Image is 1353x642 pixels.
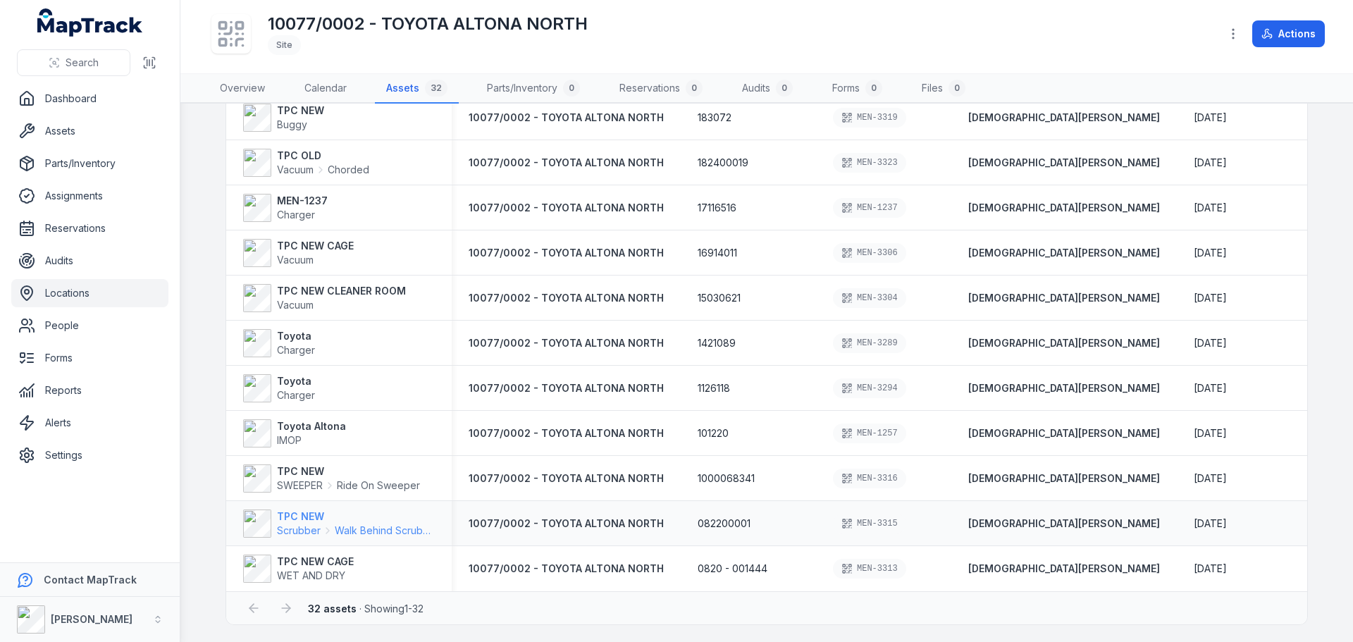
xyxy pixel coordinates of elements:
[469,381,664,395] a: 10077/0002 - TOYOTA ALTONA NORTH
[608,74,714,104] a: Reservations0
[469,201,664,215] a: 10077/0002 - TOYOTA ALTONA NORTH
[910,74,977,104] a: Files0
[277,163,314,177] span: Vacuum
[277,239,354,253] strong: TPC NEW CAGE
[1194,292,1227,304] span: [DATE]
[968,246,1160,260] a: [DEMOGRAPHIC_DATA][PERSON_NAME]
[968,291,1160,305] a: [DEMOGRAPHIC_DATA][PERSON_NAME]
[308,603,424,615] span: · Showing 1 - 32
[469,292,664,304] span: 10077/0002 - TOYOTA ALTONA NORTH
[243,374,315,402] a: ToyotaCharger
[1194,201,1227,215] time: 7/28/2025, 12:25:00 AM
[469,472,664,484] span: 10077/0002 - TOYOTA ALTONA NORTH
[11,344,168,372] a: Forms
[268,35,301,55] div: Site
[833,198,906,218] div: MEN-1237
[277,299,314,311] span: Vacuum
[328,163,369,177] span: Chorded
[469,247,664,259] span: 10077/0002 - TOYOTA ALTONA NORTH
[1194,111,1227,125] time: 7/28/2025, 12:00:00 AM
[698,336,736,350] span: 1421089
[833,243,906,263] div: MEN-3306
[268,13,588,35] h1: 10077/0002 - TOYOTA ALTONA NORTH
[277,555,354,569] strong: TPC NEW CAGE
[968,562,1160,576] a: [DEMOGRAPHIC_DATA][PERSON_NAME]
[469,336,664,350] a: 10077/0002 - TOYOTA ALTONA NORTH
[469,517,664,531] a: 10077/0002 - TOYOTA ALTONA NORTH
[949,80,965,97] div: 0
[968,201,1160,215] a: [DEMOGRAPHIC_DATA][PERSON_NAME]
[833,559,906,579] div: MEN-3313
[469,426,664,440] a: 10077/0002 - TOYOTA ALTONA NORTH
[865,80,882,97] div: 0
[11,214,168,242] a: Reservations
[11,376,168,405] a: Reports
[698,471,755,486] span: 1000068341
[821,74,894,104] a: Forms0
[1194,562,1227,576] time: 7/28/2025, 12:00:00 AM
[293,74,358,104] a: Calendar
[277,284,406,298] strong: TPC NEW CLEANER ROOM
[469,562,664,574] span: 10077/0002 - TOYOTA ALTONA NORTH
[1194,156,1227,170] time: 7/28/2025, 12:00:00 AM
[1194,336,1227,350] time: 7/28/2025, 12:00:00 AM
[243,464,420,493] a: TPC NEWSWEEPERRide On Sweeper
[11,311,168,340] a: People
[833,153,906,173] div: MEN-3323
[1194,381,1227,395] time: 7/28/2025, 12:00:00 AM
[698,201,736,215] span: 17116516
[277,329,315,343] strong: Toyota
[243,149,369,177] a: TPC OLDVacuumChorded
[337,479,420,493] span: Ride On Sweeper
[243,194,328,222] a: MEN-1237Charger
[698,562,767,576] span: 0820 - 001444
[469,291,664,305] a: 10077/0002 - TOYOTA ALTONA NORTH
[243,555,354,583] a: TPC NEW CAGEWET AND DRY
[11,247,168,275] a: Audits
[1194,246,1227,260] time: 7/28/2025, 12:00:00 AM
[968,381,1160,395] a: [DEMOGRAPHIC_DATA][PERSON_NAME]
[277,464,420,479] strong: TPC NEW
[968,156,1160,170] a: [DEMOGRAPHIC_DATA][PERSON_NAME]
[698,291,741,305] span: 15030621
[277,104,324,118] strong: TPC NEW
[1194,517,1227,529] span: [DATE]
[425,80,447,97] div: 32
[277,118,307,130] span: Buggy
[243,104,324,132] a: TPC NEWBuggy
[277,524,321,538] span: Scrubber
[11,117,168,145] a: Assets
[469,246,664,260] a: 10077/0002 - TOYOTA ALTONA NORTH
[11,279,168,307] a: Locations
[1194,291,1227,305] time: 7/28/2025, 12:00:00 AM
[833,288,906,308] div: MEN-3304
[243,239,354,267] a: TPC NEW CAGEVacuum
[968,426,1160,440] a: [DEMOGRAPHIC_DATA][PERSON_NAME]
[698,156,748,170] span: 182400019
[1194,562,1227,574] span: [DATE]
[686,80,703,97] div: 0
[469,427,664,439] span: 10077/0002 - TOYOTA ALTONA NORTH
[277,374,315,388] strong: Toyota
[51,613,132,625] strong: [PERSON_NAME]
[277,254,314,266] span: Vacuum
[1194,111,1227,123] span: [DATE]
[968,336,1160,350] a: [DEMOGRAPHIC_DATA][PERSON_NAME]
[11,182,168,210] a: Assignments
[698,426,729,440] span: 101220
[1194,156,1227,168] span: [DATE]
[968,517,1160,531] strong: [DEMOGRAPHIC_DATA][PERSON_NAME]
[11,149,168,178] a: Parts/Inventory
[243,510,435,538] a: TPC NEWScrubberWalk Behind Scrubber
[698,246,737,260] span: 16914011
[277,209,315,221] span: Charger
[11,85,168,113] a: Dashboard
[37,8,143,37] a: MapTrack
[277,389,315,401] span: Charger
[469,471,664,486] a: 10077/0002 - TOYOTA ALTONA NORTH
